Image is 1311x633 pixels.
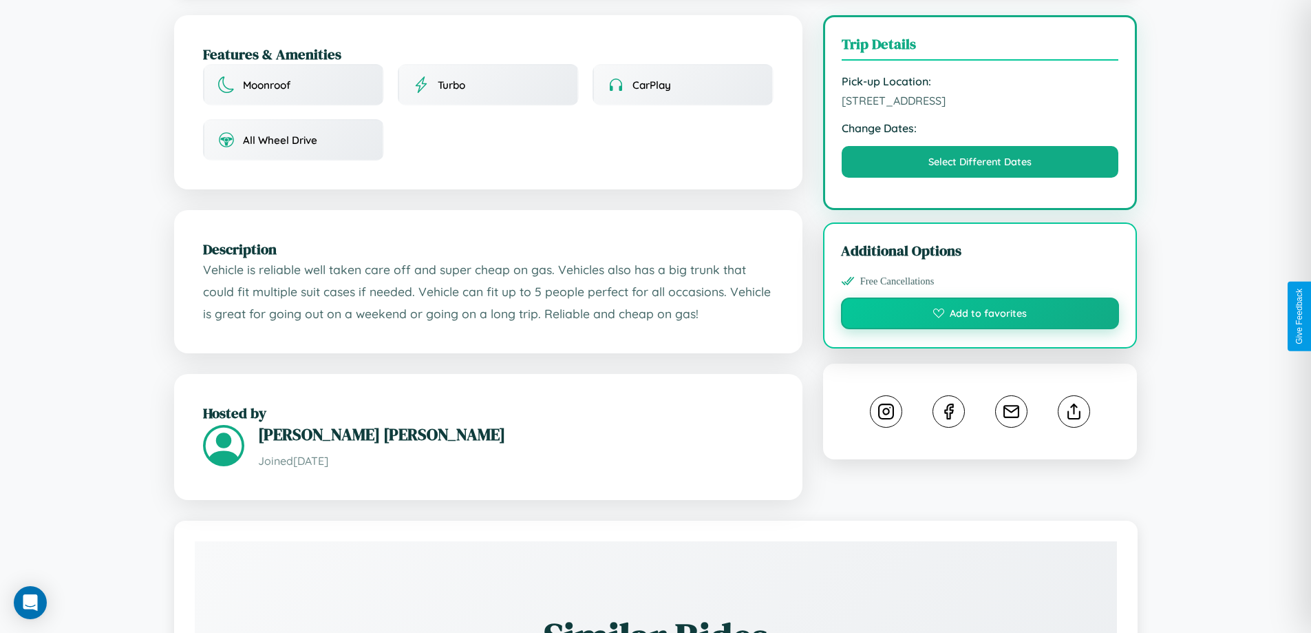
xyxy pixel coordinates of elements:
[842,34,1119,61] h3: Trip Details
[258,451,774,471] p: Joined [DATE]
[860,276,935,287] span: Free Cancellations
[842,94,1119,107] span: [STREET_ADDRESS]
[841,240,1120,260] h3: Additional Options
[243,79,290,92] span: Moonroof
[1294,289,1304,344] div: Give Feedback
[438,79,465,92] span: Turbo
[203,44,774,64] h2: Features & Amenities
[203,403,774,423] h2: Hosted by
[243,134,317,147] span: All Wheel Drive
[258,423,774,446] h3: [PERSON_NAME] [PERSON_NAME]
[14,586,47,619] div: Open Intercom Messenger
[203,239,774,259] h2: Description
[632,79,671,92] span: CarPlay
[841,298,1120,329] button: Add to favorites
[842,74,1119,88] strong: Pick-up Location:
[842,146,1119,178] button: Select Different Dates
[203,259,774,324] p: Vehicle is reliable well taken care off and super cheap on gas. Vehicles also has a big trunk tha...
[842,121,1119,135] strong: Change Dates:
